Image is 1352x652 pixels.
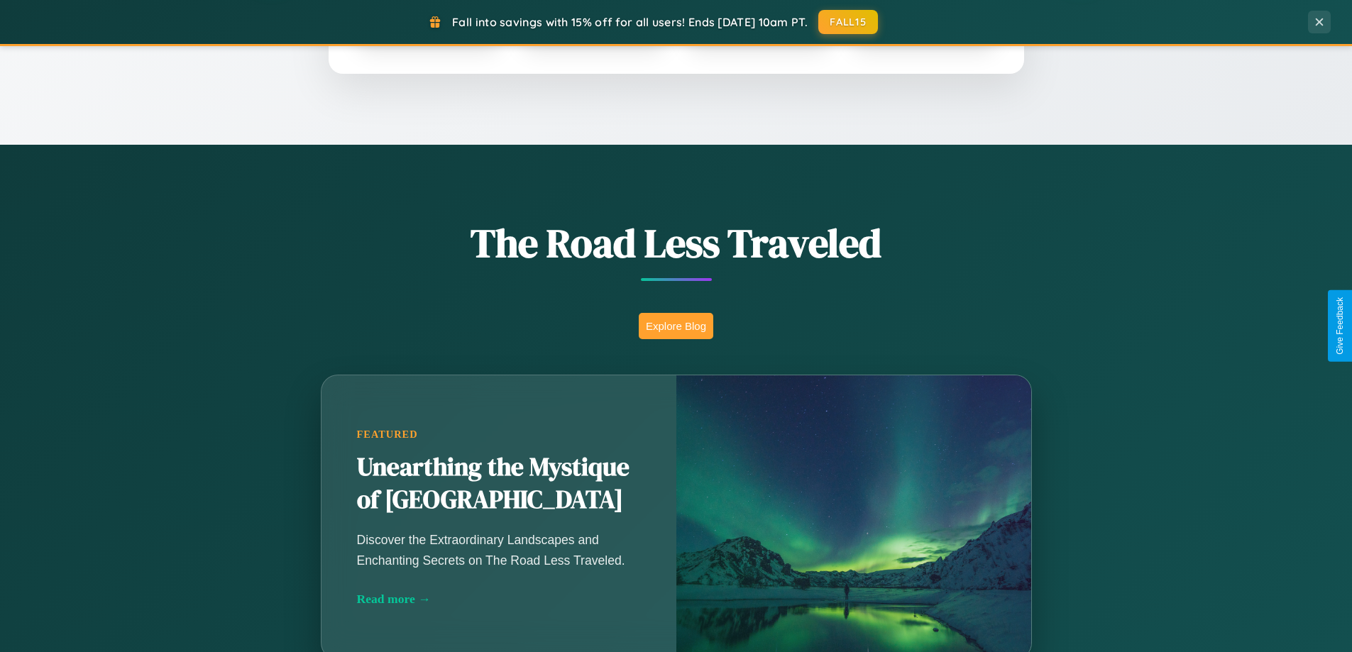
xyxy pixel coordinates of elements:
h1: The Road Less Traveled [251,216,1102,270]
h2: Unearthing the Mystique of [GEOGRAPHIC_DATA] [357,451,641,516]
button: FALL15 [818,10,878,34]
button: Explore Blog [639,313,713,339]
div: Read more → [357,592,641,607]
p: Discover the Extraordinary Landscapes and Enchanting Secrets on The Road Less Traveled. [357,530,641,570]
div: Give Feedback [1335,297,1345,355]
div: Featured [357,429,641,441]
span: Fall into savings with 15% off for all users! Ends [DATE] 10am PT. [452,15,808,29]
